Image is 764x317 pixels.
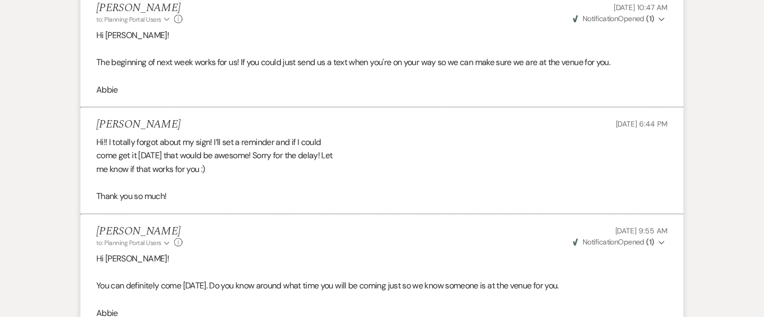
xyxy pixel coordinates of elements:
button: NotificationOpened (1) [571,237,668,248]
div: Hi!! I totally forgot about my sign! I’ll set a reminder and if I could come get it [DATE] that w... [96,135,668,203]
span: [DATE] 10:47 AM [614,3,668,12]
h5: [PERSON_NAME] [96,225,183,238]
span: to: Planning Portal Users [96,15,161,24]
span: Notification [583,14,618,23]
strong: ( 1 ) [647,14,654,23]
button: NotificationOpened (1) [571,13,668,24]
span: Opened [573,14,654,23]
span: [DATE] 6:44 PM [616,119,668,129]
p: Hi [PERSON_NAME]! [96,252,668,266]
h5: [PERSON_NAME] [96,118,180,131]
p: The beginning of next week works for us! If you could just send us a text when you're on your way... [96,56,668,69]
button: to: Planning Portal Users [96,15,171,24]
span: Notification [583,237,618,247]
h5: [PERSON_NAME] [96,2,183,15]
button: to: Planning Portal Users [96,238,171,248]
span: [DATE] 9:55 AM [615,226,668,236]
p: Hi [PERSON_NAME]! [96,29,668,42]
span: to: Planning Portal Users [96,239,161,247]
p: Abbie [96,83,668,97]
strong: ( 1 ) [647,237,654,247]
p: You can definitely come [DATE]. Do you know around what time you will be coming just so we know s... [96,279,668,293]
span: Opened [573,237,654,247]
